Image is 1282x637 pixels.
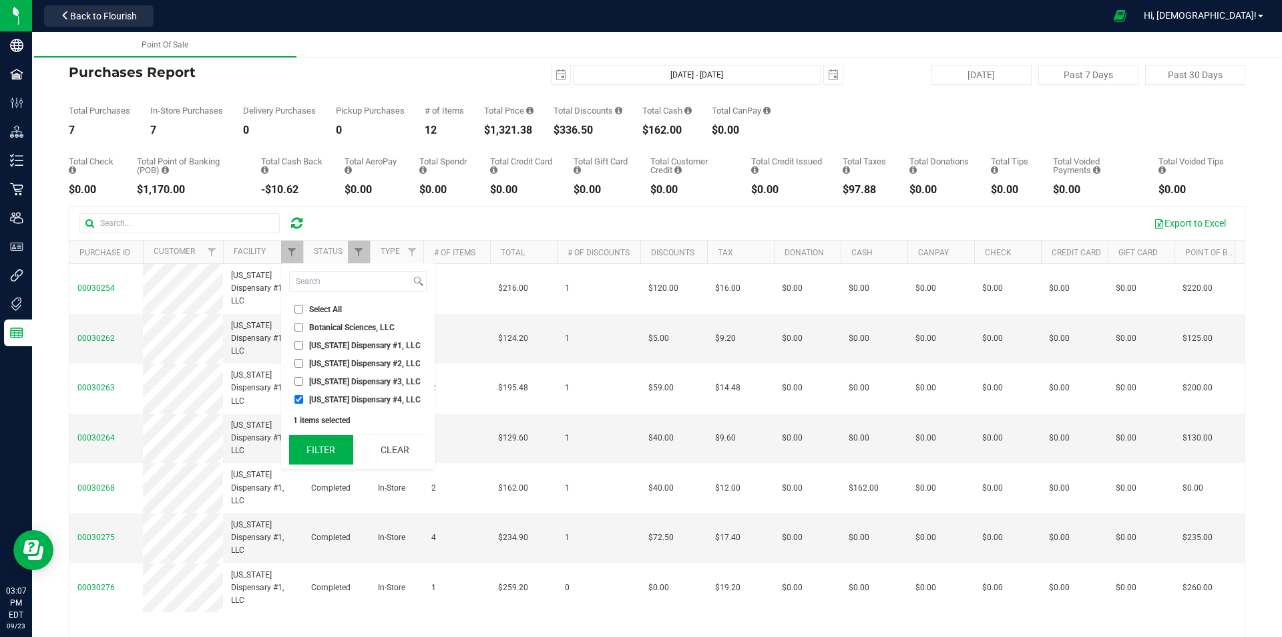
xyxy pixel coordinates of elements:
span: [US_STATE] Dispensary #1, LLC [231,519,295,557]
i: Sum of the successful, non-voided payments using account credit for all purchases in the date range. [674,166,682,174]
span: $162.00 [498,482,528,495]
div: # of Items [425,106,464,115]
div: Total Tips [991,157,1032,174]
inline-svg: Tags [10,297,23,311]
div: Total Taxes [843,157,889,174]
span: $0.00 [849,531,869,544]
div: Total Check [69,157,117,174]
span: $234.90 [498,531,528,544]
span: $0.00 [915,432,936,444]
input: Select All [294,305,303,313]
a: Point of Banking (POB) [1185,248,1280,257]
p: 03:07 PM EDT [6,585,26,621]
span: $0.00 [915,382,936,394]
span: $0.00 [915,482,936,495]
span: $0.00 [1116,531,1136,544]
i: Sum of all tip amounts from voided payment transactions for all purchases in the date range. [1158,166,1166,174]
a: Credit Card [1052,248,1101,257]
span: $0.00 [782,332,803,345]
span: 1 [431,582,436,594]
span: $72.50 [648,531,674,544]
input: [US_STATE] Dispensary #3, LLC [294,377,303,386]
input: Search... [79,213,280,233]
span: $0.00 [849,432,869,444]
input: [US_STATE] Dispensary #1, LLC [294,341,303,350]
a: Facility [234,247,266,256]
span: $0.00 [982,282,1003,295]
span: 00030264 [77,433,115,442]
span: $0.00 [1116,582,1136,594]
span: 00030254 [77,283,115,293]
span: [US_STATE] Dispensary #1, LLC [231,269,295,308]
div: In-Store Purchases [150,106,223,115]
div: -$10.62 [261,184,325,195]
div: $0.00 [574,184,630,195]
div: $0.00 [69,184,117,195]
div: $0.00 [345,184,399,195]
a: Filter [281,241,303,263]
div: $0.00 [1053,184,1138,195]
span: $19.20 [715,582,740,594]
span: $0.00 [915,582,936,594]
div: Delivery Purchases [243,106,316,115]
span: $0.00 [982,582,1003,594]
span: In-Store [378,482,405,495]
span: $59.00 [648,382,674,394]
input: [US_STATE] Dispensary #2, LLC [294,359,303,368]
iframe: Resource center [13,530,53,570]
div: Total Price [484,106,533,115]
span: $17.40 [715,531,740,544]
span: $235.00 [1183,531,1213,544]
span: $0.00 [982,332,1003,345]
span: $9.20 [715,332,736,345]
div: Total Point of Banking (POB) [137,157,241,174]
span: $259.20 [498,582,528,594]
div: Total Voided Payments [1053,157,1138,174]
span: Hi, [DEMOGRAPHIC_DATA]! [1144,10,1257,21]
span: Botanical Sciences, LLC [309,324,395,332]
span: In-Store [378,582,405,594]
div: Total Credit Issued [751,157,823,174]
span: 00030263 [77,383,115,392]
span: $260.00 [1183,582,1213,594]
span: $0.00 [1116,382,1136,394]
span: 1 [565,382,570,394]
i: Sum of all voided payment transaction amounts, excluding tips and transaction fees, for all purch... [1093,166,1100,174]
button: Back to Flourish [44,5,154,27]
span: $16.00 [715,282,740,295]
div: Total Voided Tips [1158,157,1225,174]
span: $0.00 [1116,282,1136,295]
div: Total Customer Credit [650,157,731,174]
div: $0.00 [712,125,771,136]
p: 09/23 [6,621,26,631]
span: 00030276 [77,583,115,592]
span: 1 [565,432,570,444]
a: Filter [201,241,223,263]
div: 7 [69,125,130,136]
span: $0.00 [1049,382,1070,394]
div: 7 [150,125,223,136]
span: 4 [431,531,436,544]
span: $0.00 [1049,432,1070,444]
div: $0.00 [1158,184,1225,195]
div: 0 [336,125,405,136]
inline-svg: Users [10,211,23,225]
a: Filter [401,241,423,263]
i: Sum of the cash-back amounts from rounded-up electronic payments for all purchases in the date ra... [261,166,268,174]
i: Sum of the successful, non-voided CanPay payment transactions for all purchases in the date range. [763,106,771,115]
div: 1 items selected [293,416,423,425]
inline-svg: User Roles [10,240,23,253]
span: $0.00 [782,432,803,444]
button: Past 30 Days [1145,65,1245,85]
div: Total Purchases [69,106,130,115]
input: Search [290,272,411,291]
span: $0.00 [982,531,1003,544]
a: Purchase ID [79,248,130,257]
i: Sum of the total prices of all purchases in the date range. [526,106,533,115]
div: Total AeroPay [345,157,399,174]
a: Type [381,247,400,256]
inline-svg: Distribution [10,125,23,138]
div: $97.88 [843,184,889,195]
span: 1 [565,332,570,345]
span: Completed [311,531,351,544]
